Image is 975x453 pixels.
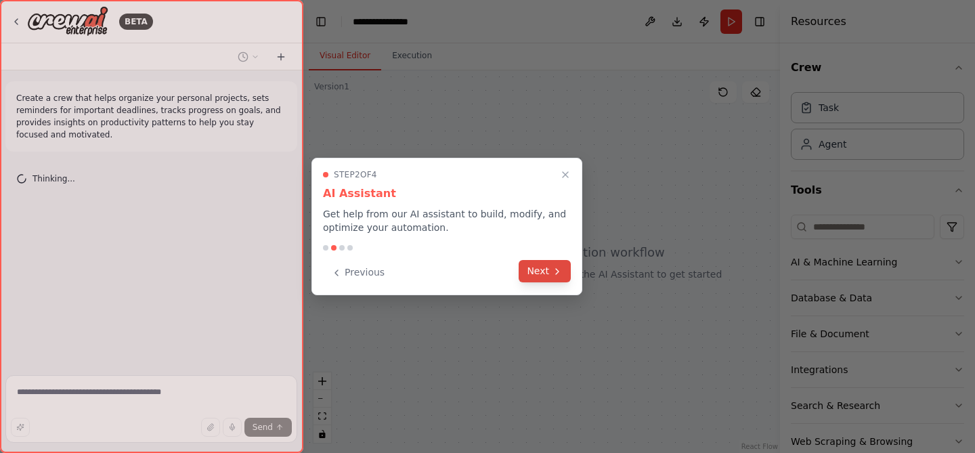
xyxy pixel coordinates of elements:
[323,207,571,234] p: Get help from our AI assistant to build, modify, and optimize your automation.
[557,167,573,183] button: Close walkthrough
[323,186,571,202] h3: AI Assistant
[323,261,393,284] button: Previous
[519,260,571,282] button: Next
[311,12,330,31] button: Hide left sidebar
[334,169,377,180] span: Step 2 of 4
